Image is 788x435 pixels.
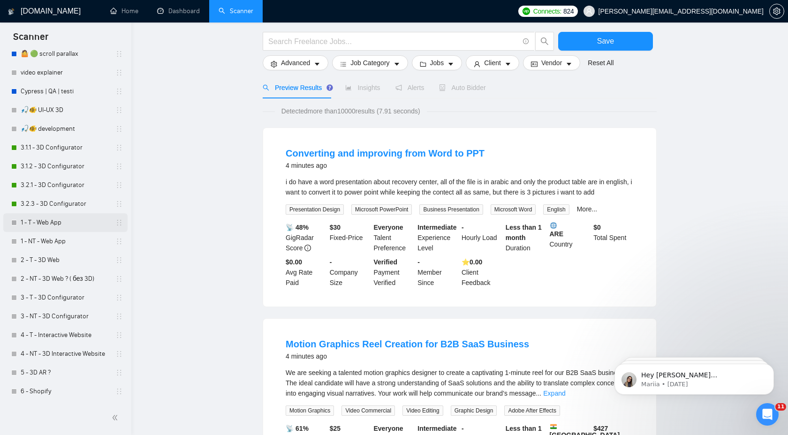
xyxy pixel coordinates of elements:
[563,6,574,16] span: 824
[281,58,310,68] span: Advanced
[21,270,110,288] a: 2 - NT - 3D Web ? ( без 3D)
[533,6,561,16] span: Connects:
[374,224,403,231] b: Everyone
[420,60,426,67] span: folder
[314,60,320,67] span: caret-down
[412,55,462,70] button: folderJobscaret-down
[531,60,538,67] span: idcard
[328,257,372,288] div: Company Size
[536,37,553,45] span: search
[591,222,636,253] div: Total Spent
[462,425,464,432] b: -
[286,258,302,266] b: $0.00
[115,219,123,226] span: holder
[416,222,460,253] div: Experience Level
[115,313,123,320] span: holder
[586,8,592,15] span: user
[286,425,309,432] b: 📡 61%
[462,258,482,266] b: ⭐️ 0.00
[115,50,123,58] span: holder
[332,55,408,70] button: barsJob Categorycaret-down
[769,7,784,15] a: setting
[600,344,788,410] iframe: Intercom notifications message
[543,390,565,397] a: Expand
[263,84,330,91] span: Preview Results
[21,63,110,82] a: video explainer
[271,60,277,67] span: setting
[769,4,784,19] button: setting
[491,204,536,215] span: Microsoft Word
[115,181,123,189] span: holder
[330,224,341,231] b: $ 30
[504,405,560,416] span: Adobe After Effects
[286,177,634,197] div: i do have a word presentation about recovery center, all of the file is in arabic and only the pr...
[8,4,15,19] img: logo
[593,224,601,231] b: $ 0
[115,350,123,358] span: holder
[115,69,123,76] span: holder
[286,351,529,362] div: 4 minutes ago
[157,7,200,15] a: dashboardDashboard
[756,403,779,426] iframe: Intercom live chat
[775,403,786,411] span: 11
[416,257,460,288] div: Member Since
[460,257,504,288] div: Client Feedback
[21,195,110,213] a: 3.2.3 - 3D Configurator
[543,204,569,215] span: English
[21,307,110,326] a: 3 - NT - 3D Configurator
[558,32,653,51] button: Save
[263,55,328,70] button: settingAdvancedcaret-down
[345,84,380,91] span: Insights
[474,60,480,67] span: user
[350,58,389,68] span: Job Category
[548,222,592,253] div: Country
[286,405,334,416] span: Motion Graphics
[506,224,542,241] b: Less than 1 month
[21,345,110,363] a: 4 - NT - 3D Interactive Website
[21,82,110,101] a: Cypress | QA | testi
[286,369,626,397] span: We are seeking a talented motion graphics designer to create a captivating 1-minute reel for our ...
[505,60,511,67] span: caret-down
[374,258,398,266] b: Verified
[284,257,328,288] div: Avg Rate Paid
[21,157,110,176] a: 3.1.2 - 3D Configurator
[550,423,557,430] img: 🇮🇳
[115,275,123,283] span: holder
[115,200,123,208] span: holder
[21,326,110,345] a: 4 - T - Interactive Website
[21,101,110,120] a: 🎣🐠 UI-UX 3D
[447,60,454,67] span: caret-down
[286,148,485,158] a: Converting and improving from Word to PPT
[115,369,123,376] span: holder
[439,84,485,91] span: Auto Bidder
[588,58,614,68] a: Reset All
[374,425,403,432] b: Everyone
[340,60,347,67] span: bars
[286,224,309,231] b: 📡 48%
[21,288,110,307] a: 3 - T - 3D Configurator
[394,60,400,67] span: caret-down
[550,222,557,229] img: 🌐
[268,36,519,47] input: Search Freelance Jobs...
[439,84,446,91] span: robot
[417,425,456,432] b: Intermediate
[566,60,572,67] span: caret-down
[115,294,123,301] span: holder
[504,222,548,253] div: Duration
[395,84,402,91] span: notification
[286,367,634,398] div: We are seeking a talented motion graphics designer to create a captivating 1-minute reel for our ...
[451,405,497,416] span: Graphic Design
[115,88,123,95] span: holder
[770,7,784,15] span: setting
[286,204,344,215] span: Presentation Design
[115,144,123,151] span: holder
[304,245,311,251] span: info-circle
[219,7,253,15] a: searchScanner
[328,222,372,253] div: Fixed-Price
[21,363,110,382] a: 5 - 3D AR ?
[597,35,614,47] span: Save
